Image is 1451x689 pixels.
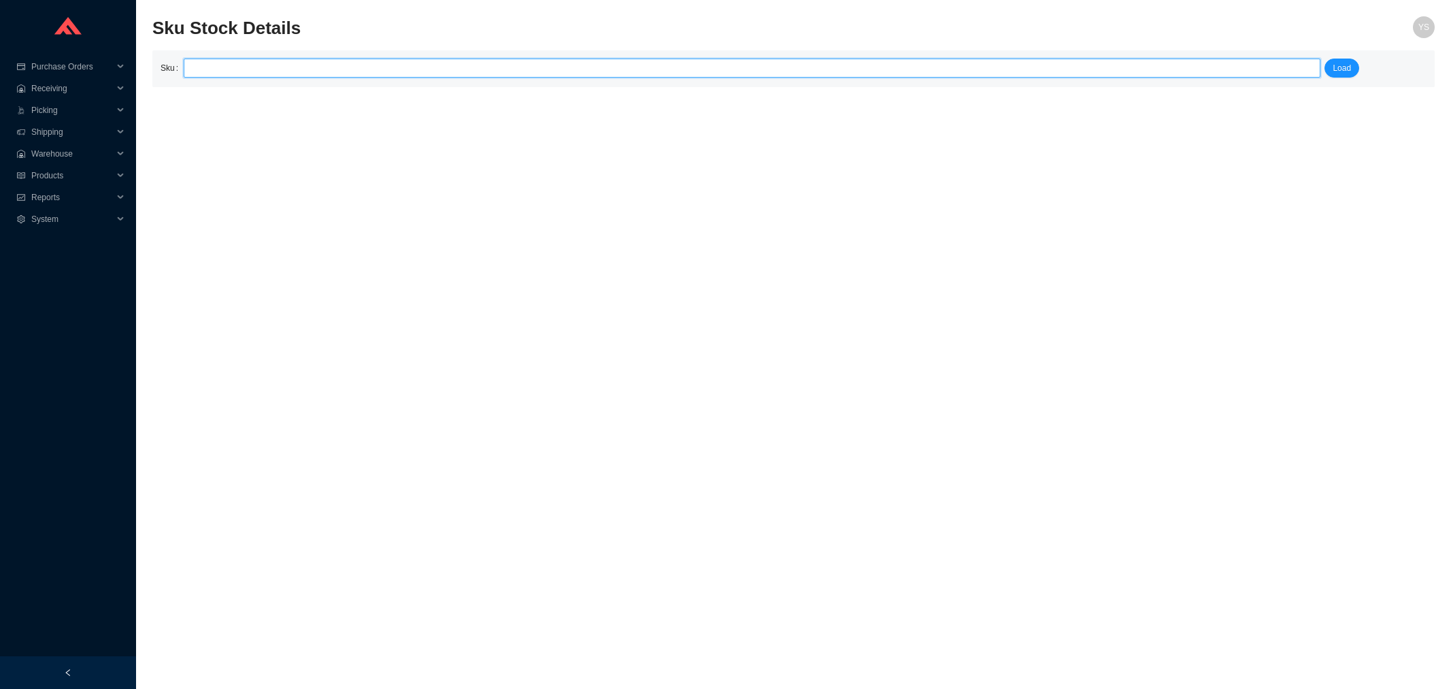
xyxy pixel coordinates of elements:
span: Shipping [31,121,113,143]
span: setting [16,215,26,223]
span: fund [16,193,26,202]
span: Receiving [31,78,113,99]
span: credit-card [16,63,26,71]
span: System [31,208,113,230]
span: Products [31,165,113,187]
button: Load [1324,59,1359,78]
h2: Sku Stock Details [152,16,1114,40]
span: Reports [31,187,113,208]
span: Warehouse [31,143,113,165]
label: Sku [161,59,184,78]
span: Load [1333,61,1351,75]
span: read [16,172,26,180]
span: left [64,669,72,677]
span: YS [1418,16,1429,38]
span: Picking [31,99,113,121]
span: Purchase Orders [31,56,113,78]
